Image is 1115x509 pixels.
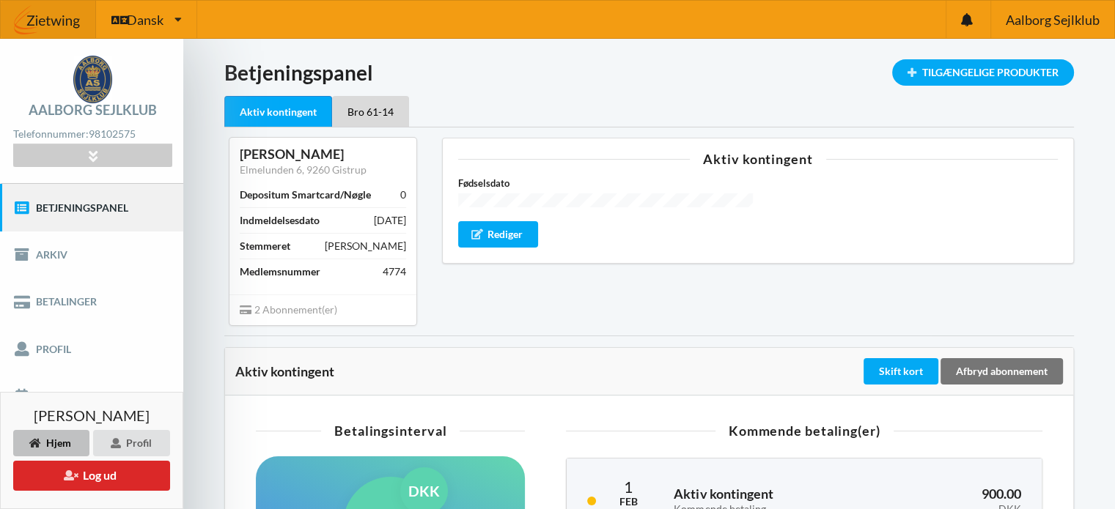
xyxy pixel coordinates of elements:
[224,96,332,127] div: Aktiv kontingent
[29,103,157,116] div: Aalborg Sejlklub
[240,213,320,228] div: Indmeldelsesdato
[458,176,753,190] label: Fødselsdato
[566,424,1042,437] div: Kommende betaling(er)
[34,408,150,423] span: [PERSON_NAME]
[240,264,320,279] div: Medlemsnummer
[864,358,938,384] div: Skift kort
[458,221,539,248] div: Rediger
[458,152,1058,166] div: Aktiv kontingent
[13,430,89,456] div: Hjem
[374,213,406,228] div: [DATE]
[941,358,1063,384] div: Afbryd abonnement
[13,461,170,491] button: Log ud
[332,96,409,127] div: Bro 61-14
[13,125,172,144] div: Telefonnummer:
[383,264,406,279] div: 4774
[617,479,640,494] div: 1
[73,56,112,103] img: logo
[224,59,1074,86] h1: Betjeningspanel
[617,494,640,509] div: Feb
[240,163,367,176] a: Elmelunden 6, 9260 Gistrup
[892,59,1074,86] div: Tilgængelige Produkter
[93,430,170,456] div: Profil
[256,424,525,437] div: Betalingsinterval
[1005,13,1099,26] span: Aalborg Sejlklub
[240,239,290,253] div: Stemmeret
[89,127,136,140] strong: 98102575
[325,239,406,253] div: [PERSON_NAME]
[240,303,337,316] span: 2 Abonnement(er)
[240,187,371,202] div: Depositum Smartcard/Nøgle
[240,146,406,163] div: [PERSON_NAME]
[127,13,163,26] span: Dansk
[400,187,406,202] div: 0
[235,364,861,379] div: Aktiv kontingent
